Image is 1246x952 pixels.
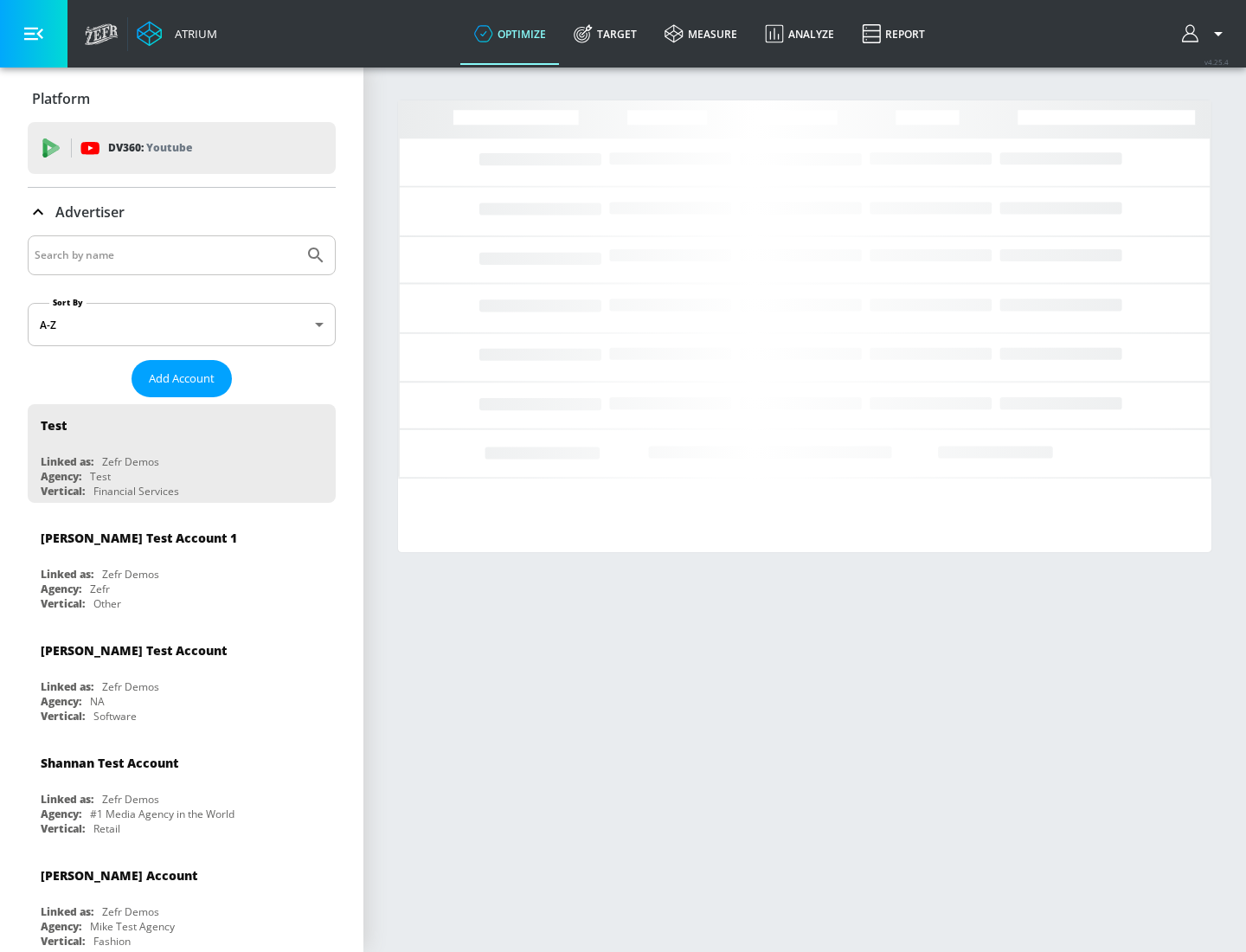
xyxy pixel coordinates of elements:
div: DV360: Youtube [28,122,336,174]
div: Other [93,596,121,611]
div: A-Z [28,303,336,346]
div: Shannan Test AccountLinked as:Zefr DemosAgency:#1 Media Agency in the WorldVertical:Retail [28,742,336,840]
div: [PERSON_NAME] Account [41,867,197,884]
div: Linked as: [41,792,93,807]
a: measure [651,3,751,65]
div: Linked as: [41,679,93,694]
div: Zefr Demos [102,679,159,694]
button: Add Account [132,360,232,397]
div: Shannan Test Account [41,755,178,771]
a: Atrium [137,21,217,47]
div: [PERSON_NAME] Test Account [41,642,227,659]
div: [PERSON_NAME] Test Account 1 [41,530,237,546]
a: Target [560,3,651,65]
div: [PERSON_NAME] Test Account 1Linked as:Zefr DemosAgency:ZefrVertical:Other [28,517,336,615]
div: TestLinked as:Zefr DemosAgency:TestVertical:Financial Services [28,404,336,503]
p: Advertiser [55,203,125,222]
div: Software [93,709,137,724]
div: Test [41,417,67,434]
div: [PERSON_NAME] Test AccountLinked as:Zefr DemosAgency:NAVertical:Software [28,629,336,728]
div: Linked as: [41,454,93,469]
div: Agency: [41,807,81,821]
div: Fashion [93,934,131,949]
div: Platform [28,74,336,123]
div: Linked as: [41,904,93,919]
p: Youtube [146,138,192,157]
div: Vertical: [41,709,85,724]
div: Zefr Demos [102,792,159,807]
div: Financial Services [93,484,179,499]
span: v 4.25.4 [1204,57,1229,67]
div: Agency: [41,469,81,484]
a: optimize [460,3,560,65]
div: Test [90,469,111,484]
div: Agency: [41,582,81,596]
span: Add Account [149,369,215,389]
a: Analyze [751,3,848,65]
div: Zefr Demos [102,567,159,582]
input: Search by name [35,244,297,267]
div: NA [90,694,105,709]
div: Vertical: [41,596,85,611]
div: Vertical: [41,934,85,949]
p: DV360: [108,138,192,158]
div: Linked as: [41,567,93,582]
div: Zefr Demos [102,904,159,919]
div: Mike Test Agency [90,919,175,934]
div: Zefr Demos [102,454,159,469]
div: Agency: [41,919,81,934]
div: Atrium [168,26,217,42]
p: Platform [32,89,90,108]
div: Agency: [41,694,81,709]
a: Report [848,3,939,65]
div: Zefr [90,582,110,596]
div: Vertical: [41,821,85,836]
div: Retail [93,821,120,836]
div: Advertiser [28,188,336,236]
label: Sort By [49,297,87,308]
div: Vertical: [41,484,85,499]
div: #1 Media Agency in the World [90,807,234,821]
